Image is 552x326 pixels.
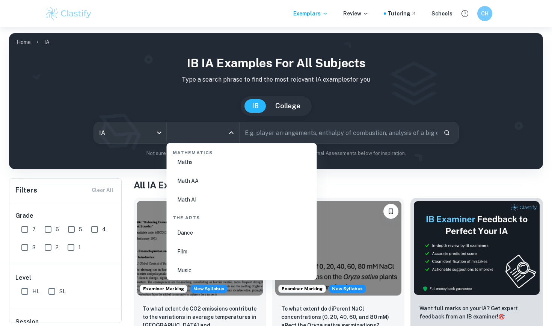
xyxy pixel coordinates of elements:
[240,122,437,143] input: E.g. player arrangements, enthalpy of combustion, analysis of a big city...
[440,126,453,139] button: Search
[458,7,471,20] button: Help and Feedback
[383,204,398,219] button: Bookmark
[79,225,82,234] span: 5
[170,243,314,260] li: Film
[226,127,237,138] button: Close
[170,262,314,279] li: Music
[279,285,326,292] span: Examiner Marking
[140,285,187,292] span: Examiner Marking
[481,9,489,18] h6: CH
[388,9,416,18] a: Tutoring
[268,99,308,113] button: College
[190,285,227,293] div: Starting from the May 2026 session, the ESS IA requirements have changed. We created this exempla...
[15,273,116,282] h6: Level
[32,225,36,234] span: 7
[15,54,537,72] h1: IB IA examples for all subjects
[170,143,314,159] div: Mathematics
[413,201,540,295] img: Thumbnail
[170,172,314,190] li: Math AA
[78,243,81,252] span: 1
[419,304,534,321] p: Want full marks on your IA ? Get expert feedback from an IB examiner!
[15,150,537,157] p: Not sure what to search for? You can always look through our example Internal Assessments below f...
[498,314,505,320] span: 🎯
[102,225,106,234] span: 4
[431,9,452,18] a: Schools
[170,208,314,224] div: The Arts
[244,99,266,113] button: IB
[477,6,492,21] button: CH
[343,9,369,18] p: Review
[32,243,36,252] span: 3
[45,6,92,21] img: Clastify logo
[9,33,543,169] img: profile cover
[15,75,537,84] p: Type a search phrase to find the most relevant IA examples for you
[17,37,31,47] a: Home
[134,178,543,192] h1: All IA Examples
[56,243,59,252] span: 2
[59,287,66,296] span: SL
[170,153,314,171] li: Maths
[190,285,227,293] span: New Syllabus
[329,285,366,293] div: Starting from the May 2026 session, the ESS IA requirements have changed. We created this exempla...
[275,201,402,296] img: ESS IA example thumbnail: To what extent do diPerent NaCl concentr
[15,185,37,196] h6: Filters
[32,287,39,296] span: HL
[94,122,166,143] div: IA
[293,9,328,18] p: Exemplars
[170,191,314,208] li: Math AI
[15,211,116,220] h6: Grade
[137,201,263,296] img: ESS IA example thumbnail: To what extent do CO2 emissions contribu
[56,225,59,234] span: 6
[329,285,366,293] span: New Syllabus
[44,38,50,46] p: IA
[170,224,314,241] li: Dance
